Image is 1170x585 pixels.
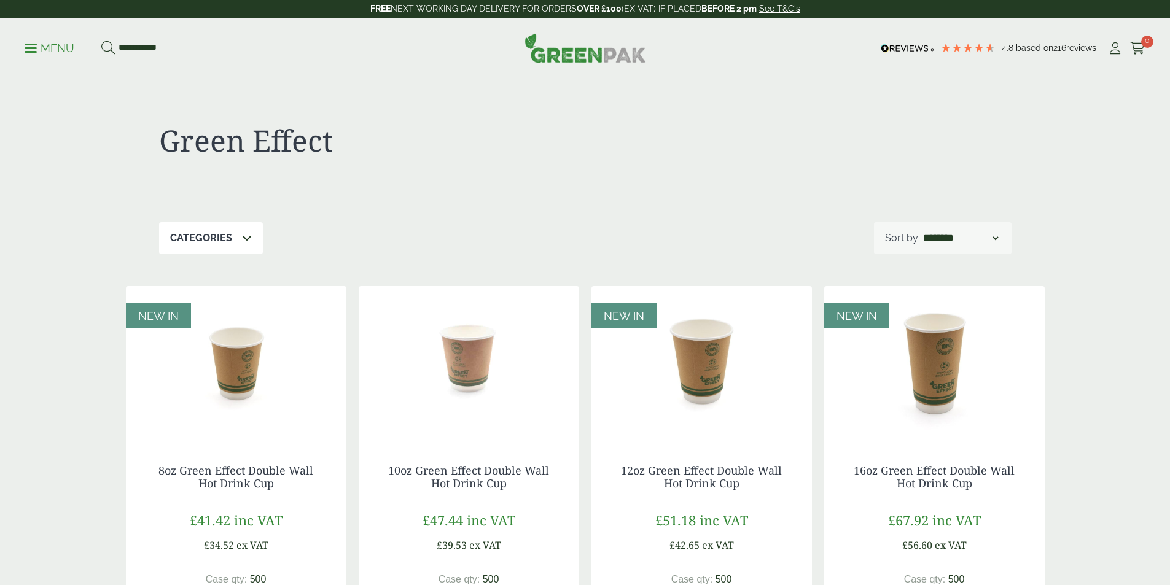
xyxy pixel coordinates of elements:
strong: OVER £100 [577,4,622,14]
i: My Account [1107,42,1123,55]
span: £34.52 [204,538,234,552]
span: Based on [1016,43,1053,53]
a: See T&C's [759,4,800,14]
span: inc VAT [700,511,748,529]
a: 12oz Green Effect Double Wall Hot Drink Cup [621,463,782,491]
span: 500 [948,574,965,584]
span: £51.18 [655,511,696,529]
img: 12oz Green Effect Double Wall Hot Drink Cup [591,286,812,440]
span: Case qty: [904,574,946,584]
strong: BEFORE 2 pm [701,4,757,14]
span: inc VAT [932,511,981,529]
span: ex VAT [935,538,967,552]
p: Categories [170,231,232,246]
span: ex VAT [469,538,501,552]
span: £42.65 [669,538,700,552]
span: £56.60 [902,538,932,552]
span: reviews [1066,43,1096,53]
span: £41.42 [190,511,230,529]
a: 0 [1130,39,1145,58]
span: NEW IN [138,309,179,322]
p: Sort by [885,231,918,246]
img: REVIEWS.io [881,44,934,53]
span: Case qty: [671,574,713,584]
a: Menu [25,41,74,53]
img: 5330018A 10oz Green Effect Double Wall Hot Drink Cup 285ml [359,286,579,440]
span: 500 [250,574,267,584]
span: inc VAT [467,511,515,529]
span: 500 [716,574,732,584]
span: NEW IN [604,309,644,322]
h1: Green Effect [159,123,585,158]
img: GreenPak Supplies [525,33,646,63]
a: 10oz Green Effect Double Wall Hot Drink Cup [388,463,549,491]
span: £67.92 [888,511,929,529]
span: Case qty: [206,574,248,584]
span: inc VAT [234,511,283,529]
span: ex VAT [236,538,268,552]
img: 8oz Green Effect Double Wall Cup [126,286,346,440]
img: 16oz Green Effect Double Wall Hot Drink cup [824,286,1045,440]
p: Menu [25,41,74,56]
select: Shop order [921,231,1000,246]
span: £47.44 [423,511,463,529]
i: Cart [1130,42,1145,55]
span: 216 [1053,43,1066,53]
div: 4.79 Stars [940,42,996,53]
span: NEW IN [837,309,877,322]
span: 0 [1141,36,1153,48]
span: 4.8 [1002,43,1016,53]
a: 8oz Green Effect Double Wall Hot Drink Cup [158,463,313,491]
a: 16oz Green Effect Double Wall Hot Drink Cup [854,463,1015,491]
span: ex VAT [702,538,734,552]
span: Case qty: [439,574,480,584]
span: 500 [483,574,499,584]
span: £39.53 [437,538,467,552]
strong: FREE [370,4,391,14]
